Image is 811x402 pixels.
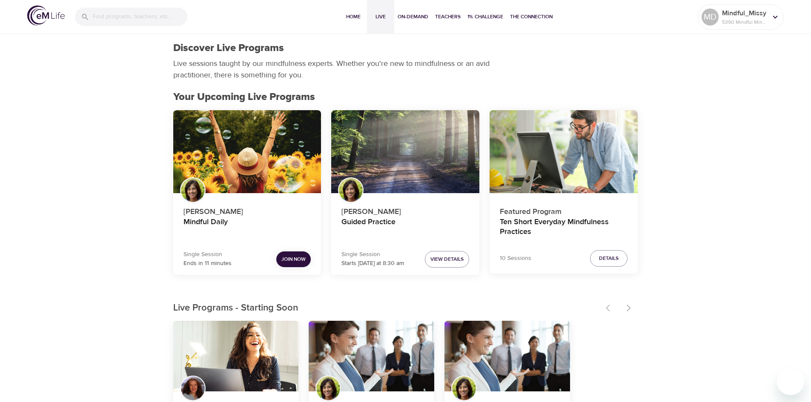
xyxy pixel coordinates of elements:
[276,251,311,267] button: Join Now
[467,12,503,21] span: 1% Challenge
[341,202,469,217] p: [PERSON_NAME]
[341,259,404,268] p: Starts [DATE] at 8:30 am
[425,251,469,268] button: View Details
[722,18,767,26] p: 5390 Mindful Minutes
[500,202,628,217] p: Featured Program
[343,12,364,21] span: Home
[183,250,232,259] p: Single Session
[500,254,531,263] p: 10 Sessions
[370,12,391,21] span: Live
[590,250,628,267] button: Details
[173,58,493,81] p: Live sessions taught by our mindfulness experts. Whether you're new to mindfulness or an avid pra...
[599,254,619,263] span: Details
[93,8,187,26] input: Find programs, teachers, etc...
[173,301,601,315] p: Live Programs - Starting Soon
[444,321,570,391] button: Bringing Calm and Focus to Overwhelming Situations
[341,217,469,238] h4: Guided Practice
[27,6,65,26] img: logo
[183,217,311,238] h4: Mindful Daily
[173,321,299,391] button: Skills to Thrive in Anxious Times
[331,110,479,194] button: Guided Practice
[183,259,232,268] p: Ends in 11 minutes
[341,250,404,259] p: Single Session
[777,368,804,395] iframe: Button to launch messaging window
[702,9,719,26] div: MD
[500,217,628,238] h4: Ten Short Everyday Mindfulness Practices
[435,12,461,21] span: Teachers
[173,91,638,103] h2: Your Upcoming Live Programs
[722,8,767,18] p: Mindful_Missy
[510,12,553,21] span: The Connection
[173,110,321,194] button: Mindful Daily
[430,255,464,264] span: View Details
[173,42,284,54] h1: Discover Live Programs
[281,255,306,264] span: Join Now
[183,202,311,217] p: [PERSON_NAME]
[398,12,428,21] span: On-Demand
[490,110,638,194] button: Ten Short Everyday Mindfulness Practices
[309,321,434,391] button: Bringing Calm and Focus to Overwhelming Situations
